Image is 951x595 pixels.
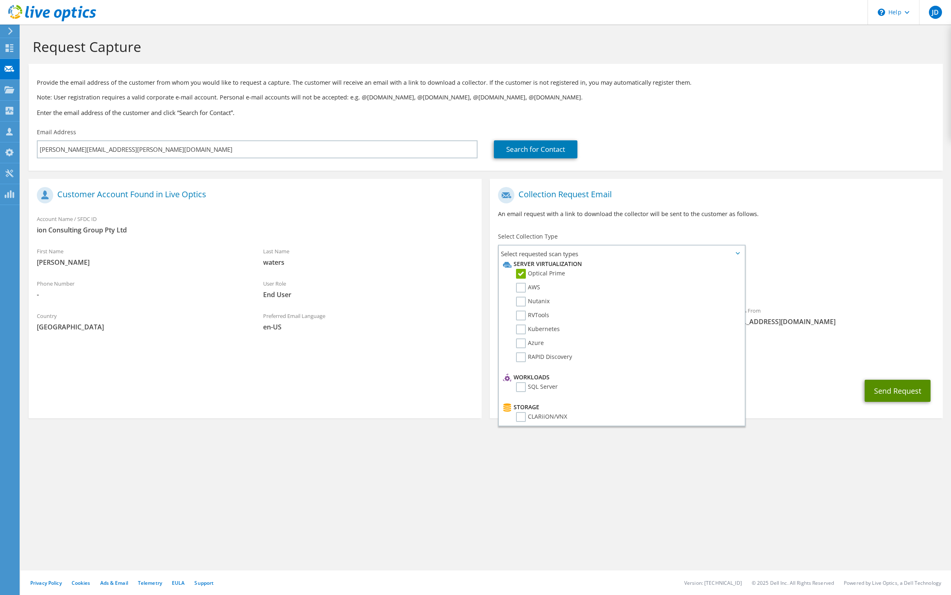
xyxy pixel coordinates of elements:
h3: Enter the email address of the customer and click “Search for Contact”. [37,108,935,117]
a: Search for Contact [494,140,577,158]
span: End User [263,290,473,299]
div: Country [29,307,255,336]
p: An email request with a link to download the collector will be sent to the customer as follows. [498,210,935,219]
div: To [490,302,716,339]
div: Requested Collections [490,265,943,298]
label: Email Address [37,128,76,136]
div: CC & Reply To [490,343,943,372]
div: First Name [29,243,255,271]
li: © 2025 Dell Inc. All Rights Reserved [752,579,834,586]
a: Telemetry [138,579,162,586]
label: AWS [516,283,540,293]
label: SQL Server [516,382,558,392]
span: [GEOGRAPHIC_DATA] [37,322,247,331]
label: CLARiiON/VNX [516,412,567,422]
span: - [37,290,247,299]
a: Cookies [72,579,90,586]
button: Send Request [865,380,931,402]
li: Server Virtualization [501,259,740,269]
div: Phone Number [29,275,255,303]
div: User Role [255,275,481,303]
label: Select Collection Type [498,232,558,241]
span: [EMAIL_ADDRESS][DOMAIN_NAME] [724,317,934,326]
label: Kubernetes [516,325,560,334]
span: ion Consulting Group Pty Ltd [37,225,473,234]
label: RVTools [516,311,549,320]
span: Select requested scan types [499,246,744,262]
span: [PERSON_NAME] [37,258,247,267]
svg: \n [878,9,885,16]
span: JD [929,6,942,19]
label: Nutanix [516,297,550,307]
h1: Collection Request Email [498,187,931,203]
li: Storage [501,402,740,412]
div: Account Name / SFDC ID [29,210,482,239]
h1: Request Capture [33,38,935,55]
li: Workloads [501,372,740,382]
label: Azure [516,338,544,348]
a: Support [194,579,214,586]
div: Last Name [255,243,481,271]
h1: Customer Account Found in Live Optics [37,187,469,203]
a: EULA [172,579,185,586]
label: Optical Prime [516,269,565,279]
span: waters [263,258,473,267]
li: Powered by Live Optics, a Dell Technology [844,579,941,586]
li: Version: [TECHNICAL_ID] [684,579,742,586]
a: Privacy Policy [30,579,62,586]
p: Note: User registration requires a valid corporate e-mail account. Personal e-mail accounts will ... [37,93,935,102]
label: RAPID Discovery [516,352,572,362]
span: en-US [263,322,473,331]
div: Preferred Email Language [255,307,481,336]
p: Provide the email address of the customer from whom you would like to request a capture. The cust... [37,78,935,87]
a: Ads & Email [100,579,128,586]
div: Sender & From [716,302,942,330]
